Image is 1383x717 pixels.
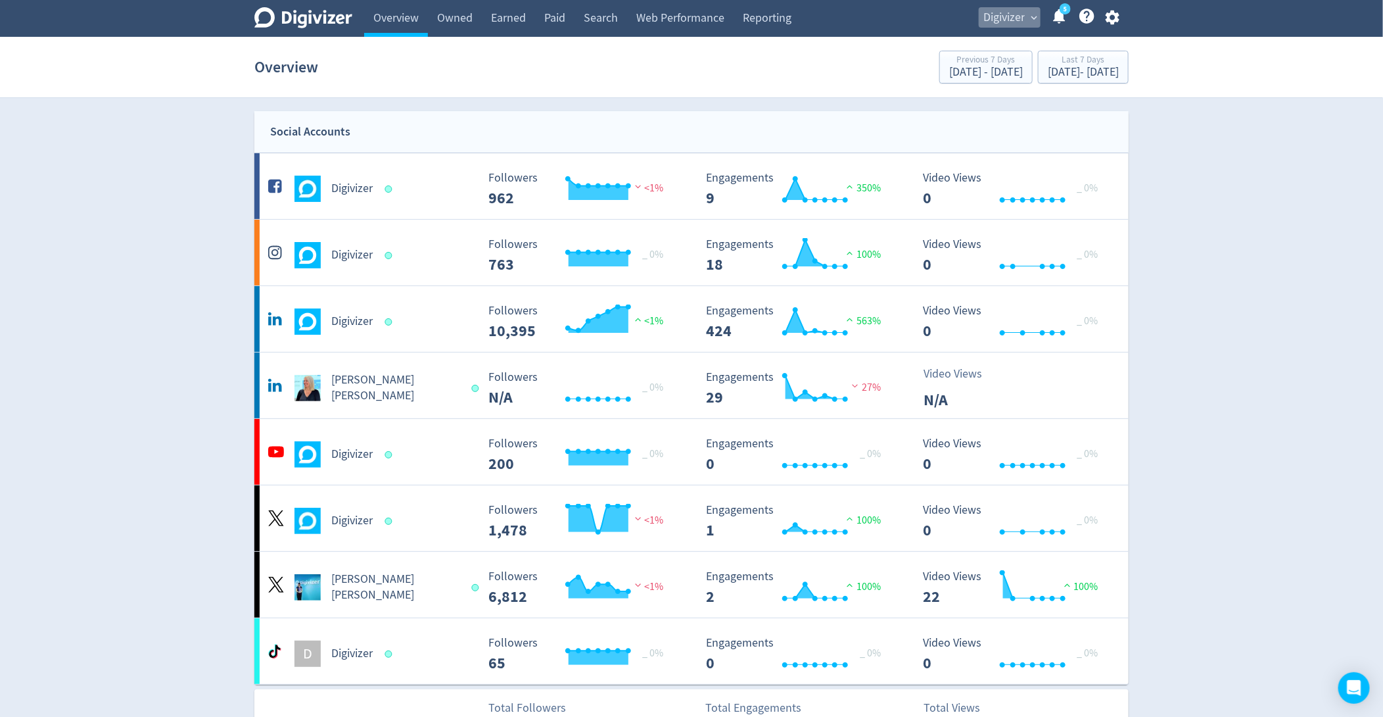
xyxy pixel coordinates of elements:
[294,176,321,202] img: Digivizer undefined
[331,447,373,462] h5: Digivizer
[924,699,999,717] p: Total Views
[254,419,1129,485] a: Digivizer undefinedDigivizer Followers --- _ 0% Followers 200 Engagements 0 Engagements 0 _ 0% Vi...
[843,182,881,195] span: 350%
[643,248,664,261] span: _ 0%
[482,637,680,672] svg: Followers ---
[488,699,566,717] p: Total Followers
[482,437,680,472] svg: Followers ---
[331,247,373,263] h5: Digivizer
[643,647,664,660] span: _ 0%
[983,7,1025,28] span: Digivizer
[482,305,680,339] svg: Followers ---
[331,646,373,662] h5: Digivizer
[917,238,1114,273] svg: Video Views 0
[331,513,373,529] h5: Digivizer
[849,381,862,391] img: negative-performance.svg
[254,353,1129,418] a: Emma Lo Russo undefined[PERSON_NAME] [PERSON_NAME] Followers --- _ 0% Followers N/A Engagements 2...
[843,182,856,191] img: positive-performance.svg
[843,248,881,261] span: 100%
[632,514,664,527] span: <1%
[385,252,396,259] span: Data last synced: 18 Aug 2025, 4:02am (AEST)
[699,437,897,472] svg: Engagements 0
[1077,447,1098,460] span: _ 0%
[632,182,664,195] span: <1%
[843,514,856,524] img: positive-performance.svg
[1048,66,1119,78] div: [DATE] - [DATE]
[254,286,1129,352] a: Digivizer undefinedDigivizer Followers --- Followers 10,395 <1% Engagements 424 Engagements 424 5...
[699,504,897,539] svg: Engagements 1
[705,699,801,717] p: Total Engagements
[482,371,680,406] svg: Followers ---
[949,66,1023,78] div: [DATE] - [DATE]
[294,375,321,401] img: Emma Lo Russo undefined
[294,641,321,667] div: D
[860,447,881,460] span: _ 0%
[1061,580,1098,593] span: 100%
[1064,5,1067,14] text: 5
[699,637,897,672] svg: Engagements 0
[1028,12,1040,24] span: expand_more
[385,518,396,525] span: Data last synced: 18 Aug 2025, 2:02am (AEST)
[482,570,680,605] svg: Followers ---
[939,51,1033,84] button: Previous 7 Days[DATE] - [DATE]
[1061,580,1074,590] img: positive-performance.svg
[924,365,999,383] p: Video Views
[294,441,321,468] img: Digivizer undefined
[254,618,1129,684] a: DDigivizer Followers --- _ 0% Followers 65 Engagements 0 Engagements 0 _ 0% Video Views 0 Video V...
[385,185,396,193] span: Data last synced: 18 Aug 2025, 4:02am (AEST)
[482,238,680,273] svg: Followers ---
[1038,51,1129,84] button: Last 7 Days[DATE]- [DATE]
[632,514,645,524] img: negative-performance.svg
[294,508,321,534] img: Digivizer undefined
[331,314,373,330] h5: Digivizer
[1077,647,1098,660] span: _ 0%
[1077,314,1098,328] span: _ 0%
[385,318,396,326] span: Data last synced: 18 Aug 2025, 2:02am (AEST)
[917,305,1114,339] svg: Video Views 0
[632,182,645,191] img: negative-performance.svg
[471,584,482,591] span: Data last synced: 18 Aug 2025, 2:02pm (AEST)
[482,504,680,539] svg: Followers ---
[917,570,1114,605] svg: Video Views 22
[254,46,318,88] h1: Overview
[254,153,1129,219] a: Digivizer undefinedDigivizer Followers --- Followers 962 <1% Engagements 9 Engagements 9 350% Vid...
[843,580,856,590] img: positive-performance.svg
[385,651,396,658] span: Data last synced: 18 Aug 2025, 4:02am (AEST)
[632,580,645,590] img: negative-performance.svg
[643,381,664,394] span: _ 0%
[1338,672,1370,704] div: Open Intercom Messenger
[331,372,459,404] h5: [PERSON_NAME] [PERSON_NAME]
[471,385,482,392] span: Data last synced: 18 Aug 2025, 2:02am (AEST)
[843,514,881,527] span: 100%
[699,371,897,406] svg: Engagements 29
[843,314,881,328] span: 563%
[385,451,396,458] span: Data last synced: 18 Aug 2025, 5:01pm (AEST)
[917,437,1114,472] svg: Video Views 0
[699,238,897,273] svg: Engagements 18
[482,172,680,207] svg: Followers ---
[917,172,1114,207] svg: Video Views 0
[849,381,881,394] span: 27%
[924,388,999,412] p: N/A
[917,504,1114,539] svg: Video Views 0
[949,55,1023,66] div: Previous 7 Days
[294,242,321,268] img: Digivizer undefined
[632,314,645,324] img: positive-performance.svg
[860,647,881,660] span: _ 0%
[1077,514,1098,527] span: _ 0%
[331,572,459,603] h5: [PERSON_NAME] [PERSON_NAME]
[331,181,373,197] h5: Digivizer
[294,309,321,335] img: Digivizer undefined
[1060,3,1071,14] a: 5
[270,122,350,141] div: Social Accounts
[632,580,664,593] span: <1%
[254,552,1129,618] a: Emma Lo Russo undefined[PERSON_NAME] [PERSON_NAME] Followers --- Followers 6,812 <1% Engagements ...
[254,485,1129,551] a: Digivizer undefinedDigivizer Followers --- Followers 1,478 <1% Engagements 1 Engagements 1 100% V...
[843,314,856,324] img: positive-performance.svg
[294,574,321,601] img: Emma Lo Russo undefined
[1048,55,1119,66] div: Last 7 Days
[254,220,1129,285] a: Digivizer undefinedDigivizer Followers --- _ 0% Followers 763 Engagements 18 Engagements 18 100% ...
[699,305,897,339] svg: Engagements 424
[979,7,1041,28] button: Digivizer
[643,447,664,460] span: _ 0%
